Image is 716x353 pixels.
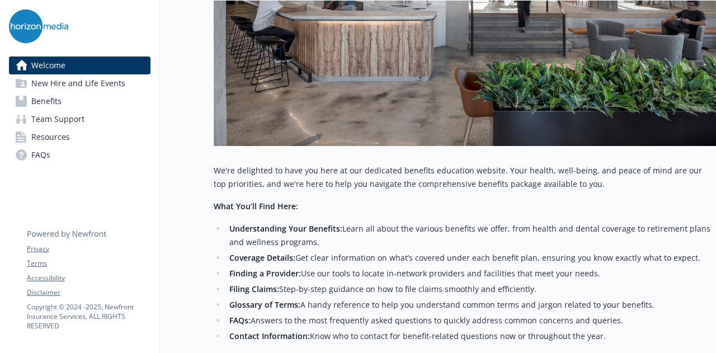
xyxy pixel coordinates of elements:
li: Learn all about the various benefits we offer, from health and dental coverage to retirement plan... [226,222,716,249]
strong: Coverage Details: [229,252,295,263]
a: Benefits [9,92,150,110]
li: Get clear information on what’s covered under each benefit plan, ensuring you know exactly what t... [226,251,716,265]
span: Welcome [31,57,65,74]
strong: What You’ll Find Here: [214,201,298,211]
strong: Understanding Your Benefits: [229,223,342,234]
a: Team Support [9,110,150,128]
li: Know who to contact for benefit-related questions now or throughout the year. [226,330,716,343]
li: Use our tools to locate in-network providers and facilities that meet your needs. [226,267,716,280]
strong: Filing Claims: [229,284,279,294]
a: Accessibility [27,273,150,283]
a: Welcome [9,57,150,74]
li: Answers to the most frequently asked questions to quickly address common concerns and queries. [226,314,716,327]
span: Team Support [31,110,84,128]
a: Resources [9,128,150,146]
strong: FAQs: [229,315,251,326]
span: Resources [31,128,70,146]
a: Privacy [27,244,150,254]
a: New Hire and Life Events [9,74,150,92]
strong: Finding a Provider: [229,268,301,279]
p: Copyright © 2024 - 2025 , Newfront Insurance Services, ALL RIGHTS RESERVED [27,302,150,331]
p: We're delighted to have you here at our dedicated benefits education website. Your health, well-b... [214,164,716,191]
span: Benefits [31,92,62,110]
strong: Contact Information: [229,331,310,341]
span: New Hire and Life Events [31,74,125,92]
li: Step-by-step guidance on how to file claims smoothly and efficiently. [226,283,716,296]
span: FAQs [31,146,50,164]
strong: Glossary of Terms: [229,299,300,310]
a: FAQs [9,146,150,164]
a: Terms [27,258,150,269]
a: Disclaimer [27,288,150,298]
li: A handy reference to help you understand common terms and jargon related to your benefits. [226,298,716,312]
